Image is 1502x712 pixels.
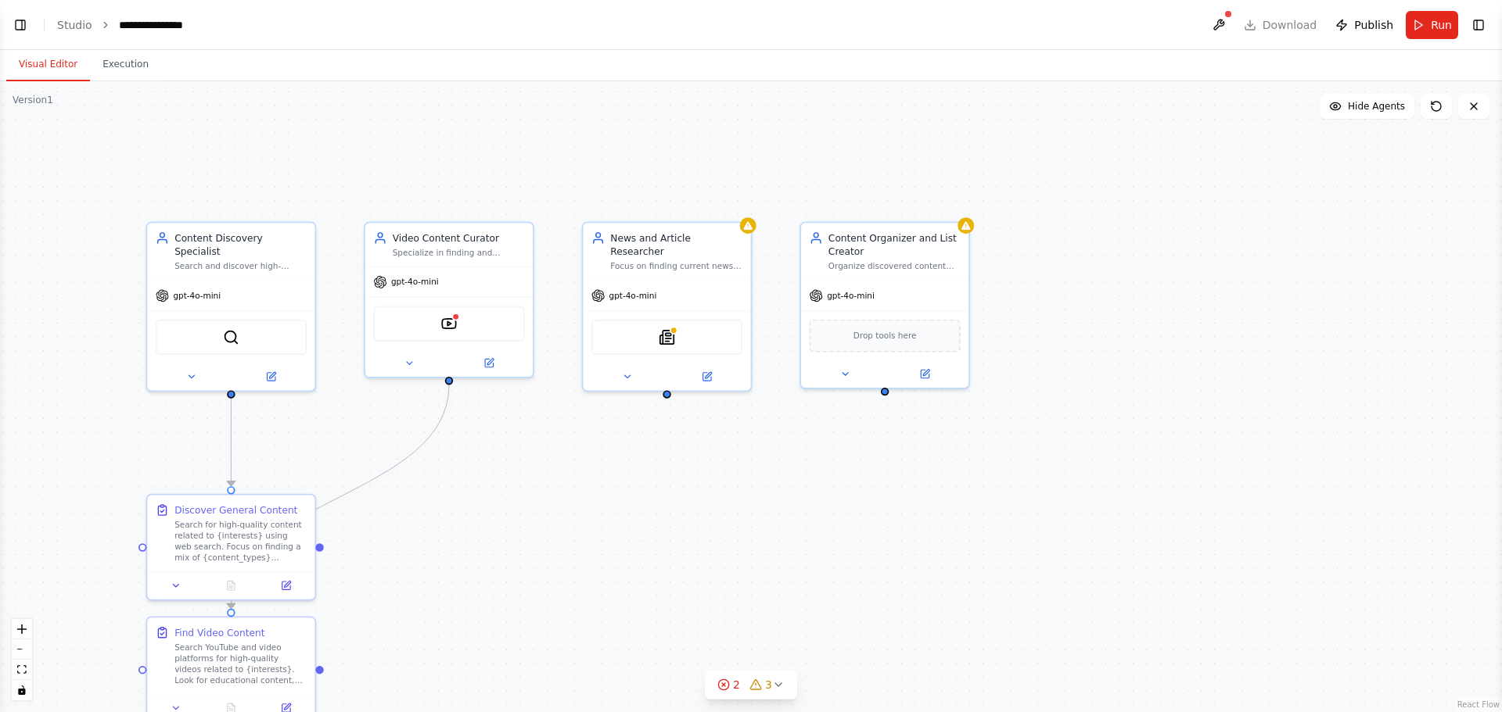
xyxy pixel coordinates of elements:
span: 3 [765,677,772,692]
div: Version 1 [13,94,53,106]
button: Show left sidebar [9,14,31,36]
button: 23 [705,671,797,699]
span: Run [1431,17,1452,33]
button: Publish [1329,11,1400,39]
button: Run [1406,11,1458,39]
img: SerperDevTool [223,329,239,345]
button: Visual Editor [6,48,90,81]
div: Specialize in finding and evaluating YouTube videos and video content related to {interests}. Ana... [393,248,525,259]
button: Open in side panel [668,369,745,385]
span: gpt-4o-mini [173,290,221,301]
span: 2 [733,677,740,692]
div: Content Discovery Specialist [174,231,307,259]
div: Focus on finding current news articles, blog posts, and written content about {interests}. Evalua... [610,261,742,272]
button: toggle interactivity [12,680,32,700]
button: Open in side panel [451,355,527,371]
span: Drop tools here [853,329,917,342]
button: Execution [90,48,161,81]
span: gpt-4o-mini [391,277,439,288]
nav: breadcrumb [57,17,196,33]
button: No output available [203,578,261,594]
div: Video Content Curator [393,231,525,245]
a: Studio [57,19,92,31]
div: Organize discovered content into structured reading lists, categorize items by topic and content ... [828,261,961,272]
span: gpt-4o-mini [827,290,875,301]
div: News and Article Researcher [610,231,742,259]
div: Content Organizer and List CreatorOrganize discovered content into structured reading lists, cate... [800,221,970,388]
img: SerplyNewsSearchTool [659,329,675,345]
span: gpt-4o-mini [609,290,657,301]
button: Show right sidebar [1468,14,1489,36]
div: Search for high-quality content related to {interests} using web search. Focus on finding a mix o... [174,520,307,564]
div: Discover General Content [174,503,297,517]
div: Find Video Content [174,626,264,639]
span: Publish [1354,17,1393,33]
g: Edge from 9d14f63f-e006-4b19-9b4f-386470513fc4 to e069e5eb-175e-4b77-88f5-d02345c50a0d [225,385,238,486]
div: News and Article ResearcherFocus on finding current news articles, blog posts, and written conten... [582,221,753,392]
div: Search YouTube and video platforms for high-quality videos related to {interests}. Look for educa... [174,642,307,685]
button: Hide Agents [1320,94,1414,119]
div: Content Discovery SpecialistSearch and discover high-quality articles, videos, and podcasts about... [146,221,317,392]
div: Discover General ContentSearch for high-quality content related to {interests} using web search. ... [146,494,317,601]
img: YoutubeVideoSearchTool [441,316,458,332]
g: Edge from b9295889-1678-4f66-b2c2-d35cea417e9c to 7451829a-9551-4b8e-85bc-04904e7bfc38 [225,385,456,608]
div: Search and discover high-quality articles, videos, and podcasts about {interests} using various s... [174,261,307,272]
button: zoom out [12,639,32,660]
div: React Flow controls [12,619,32,700]
button: fit view [12,660,32,680]
button: Open in side panel [263,578,310,594]
button: zoom in [12,619,32,639]
a: React Flow attribution [1457,700,1500,709]
span: Hide Agents [1348,100,1405,113]
div: Content Organizer and List Creator [828,231,961,259]
button: Open in side panel [232,369,309,385]
button: Open in side panel [886,366,963,382]
div: Video Content CuratorSpecialize in finding and evaluating YouTube videos and video content relate... [364,221,534,377]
